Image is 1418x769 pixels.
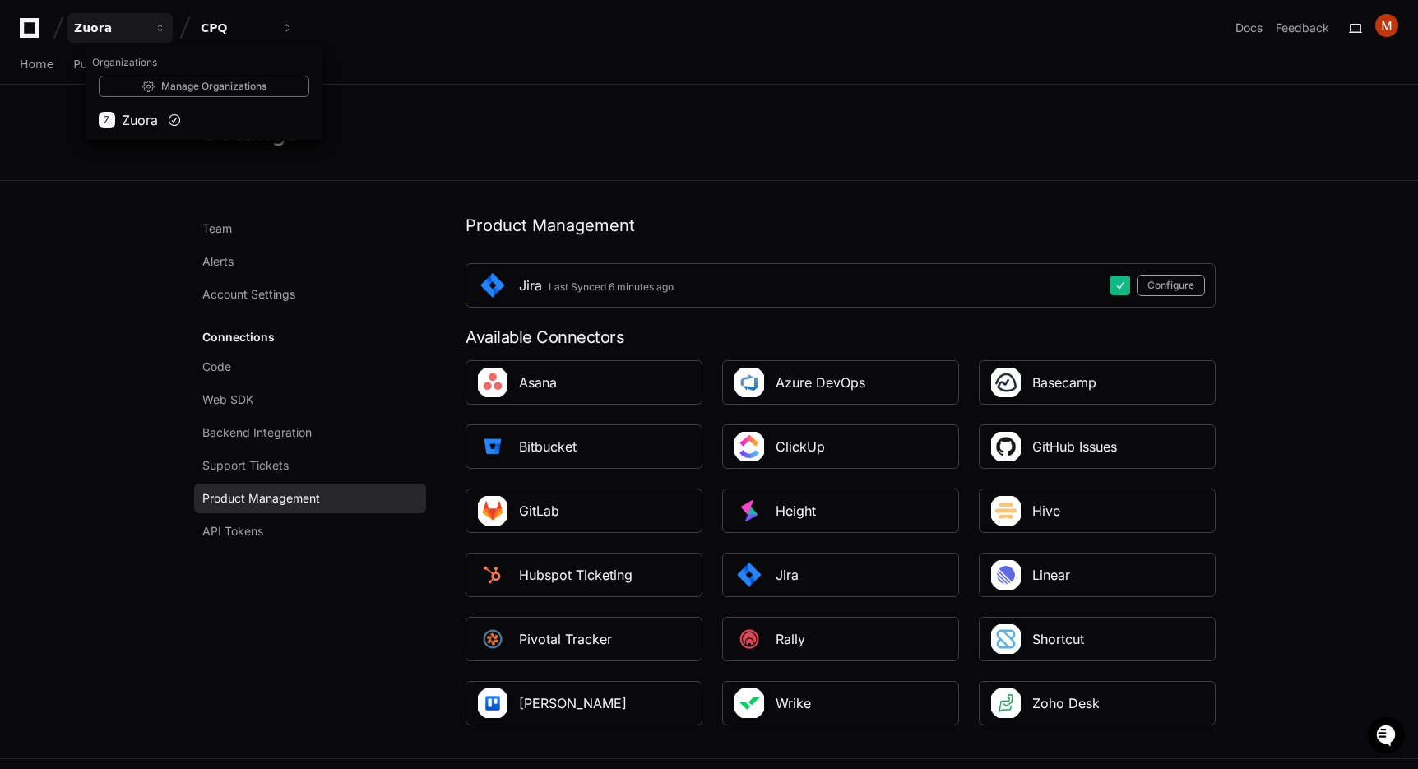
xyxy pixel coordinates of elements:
div: Height [776,501,816,521]
img: Zoho_Desk_Square_Logo.png [989,687,1022,720]
div: Azure DevOps [776,373,865,392]
span: Backend Integration [202,424,312,441]
button: CPQ [194,13,299,43]
button: Zuora [67,13,173,43]
a: API Tokens [194,517,426,546]
a: Docs [1235,20,1263,36]
a: Powered byPylon [116,172,199,185]
div: Rally [776,629,805,649]
img: Wrike_Square_Logo.png [733,687,766,720]
iframe: Open customer support [1365,715,1410,759]
div: Available Connectors [466,327,1216,347]
h1: Product Management [466,214,1216,237]
div: Basecamp [1032,373,1096,392]
div: Bitbucket [519,437,577,456]
span: Web SDK [202,391,253,408]
a: Web SDK [194,385,426,415]
img: 1736555170064-99ba0984-63c1-480f-8ee9-699278ef63ed [16,123,46,152]
a: Home [20,46,53,84]
img: Hive_Square_Logo.png [989,494,1022,527]
img: Azure_DevOps_Square_Logo.png [733,366,766,399]
img: Gitlab_Square_Logo.png [476,494,509,527]
a: Pull Requests [73,46,150,84]
span: Pylon [164,173,199,185]
div: Linear [1032,565,1070,585]
div: Wrike [776,693,811,713]
div: Start new chat [56,123,270,139]
img: ClickUp_Square_Logo.png [733,430,766,463]
img: Linear_Square_Logo.png [989,558,1022,591]
img: Github_Issues_Square_Logo.png [989,430,1022,463]
img: ACg8ocJ2YrirSm6qQyvSDvgtgNnEvMNhy24ZCn3olx6sOq2Q92y8sA=s96-c [1375,14,1398,37]
a: Support Tickets [194,451,426,480]
button: Start new chat [280,127,299,147]
span: Product Management [202,490,320,507]
img: Basecamp_Square_Logo.png [989,366,1022,399]
div: Zuora [74,20,145,36]
img: Jira_Square.png [733,558,766,591]
img: Height_square.png [733,494,766,527]
img: Hubspot_square.png [476,558,509,591]
a: Code [194,352,426,382]
span: Pull Requests [73,59,150,69]
img: PivotalTracker_square.png [476,623,509,656]
span: Alerts [202,253,234,270]
span: Zuora [122,110,158,130]
img: PlatformRally_square.png [733,623,766,656]
div: [PERSON_NAME] [519,693,627,713]
div: Shortcut [1032,629,1084,649]
div: Zoho Desk [1032,693,1100,713]
div: Jira [519,276,542,295]
div: Pivotal Tracker [519,629,612,649]
div: Welcome [16,66,299,92]
button: Configure [1137,275,1205,296]
img: Platformbitbucket_square.png [476,430,509,463]
div: ClickUp [776,437,825,456]
span: Account Settings [202,286,295,303]
img: Trello_Square_Logo_WsxDwGx.png [476,687,509,720]
div: CPQ [201,20,271,36]
div: GitHub Issues [1032,437,1117,456]
div: Jira [776,565,799,585]
a: Backend Integration [194,418,426,447]
div: GitLab [519,501,559,521]
a: Product Management [194,484,426,513]
a: Manage Organizations [99,76,309,97]
div: We're available if you need us! [56,139,208,152]
h1: Organizations [86,49,322,76]
div: Z [99,112,115,128]
a: Account Settings [194,280,426,309]
button: Feedback [1276,20,1329,36]
a: Team [194,214,426,243]
span: Team [202,220,232,237]
div: Zuora [86,46,322,140]
div: Hive [1032,501,1060,521]
img: asana-square-logo2.jpeg [476,366,509,399]
div: Hubspot Ticketing [519,565,633,585]
div: Asana [519,373,557,392]
span: API Tokens [202,523,263,540]
img: PlayerZero [16,16,49,49]
img: Jira_Square.png [476,269,509,302]
a: Alerts [194,247,426,276]
span: Home [20,59,53,69]
div: Last Synced 6 minutes ago [549,280,674,294]
span: Support Tickets [202,457,289,474]
img: Shortcut_Square_Logo.jpeg [989,623,1022,656]
span: Code [202,359,231,375]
